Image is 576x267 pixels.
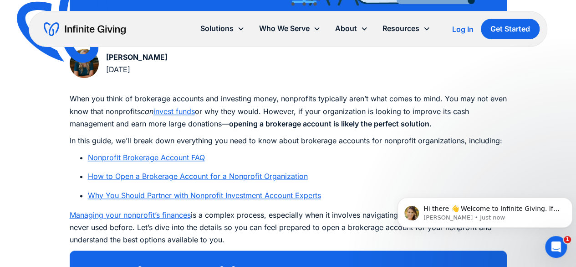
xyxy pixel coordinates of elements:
p: When you think of brokerage accounts and investing money, nonprofits typically aren’t what comes ... [70,93,507,130]
div: About [328,19,375,38]
iframe: Intercom live chat [545,236,567,258]
a: Log In [452,24,474,35]
div: Who We Serve [259,22,310,35]
div: [DATE] [106,63,168,76]
a: Managing your nonprofit’s finances [70,210,191,220]
div: Who We Serve [252,19,328,38]
a: Why You Should Partner with Nonprofit Investment Account Experts [88,191,321,200]
a: Nonprofit Brokerage Account FAQ [88,153,205,162]
a: invest funds [153,107,195,116]
div: Resources [382,22,419,35]
div: Solutions [200,22,234,35]
a: How to Open a Brokerage Account for a Nonprofit Organization [88,172,308,181]
strong: opening a brokerage account is likely the perfect solution. [229,119,432,128]
div: Resources [375,19,438,38]
p: In this guide, we’ll break down everything you need to know about brokerage accounts for nonprofi... [70,135,507,147]
a: home [44,22,126,37]
span: 1 [564,236,571,243]
div: Log In [452,26,474,33]
div: [PERSON_NAME] [106,51,168,63]
div: Solutions [193,19,252,38]
em: can [141,107,153,116]
div: About [335,22,357,35]
iframe: Intercom notifications message [394,178,576,242]
p: is a complex process, especially when it involves navigating a type of account you’ve never used ... [70,209,507,246]
a: Get Started [481,19,540,39]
